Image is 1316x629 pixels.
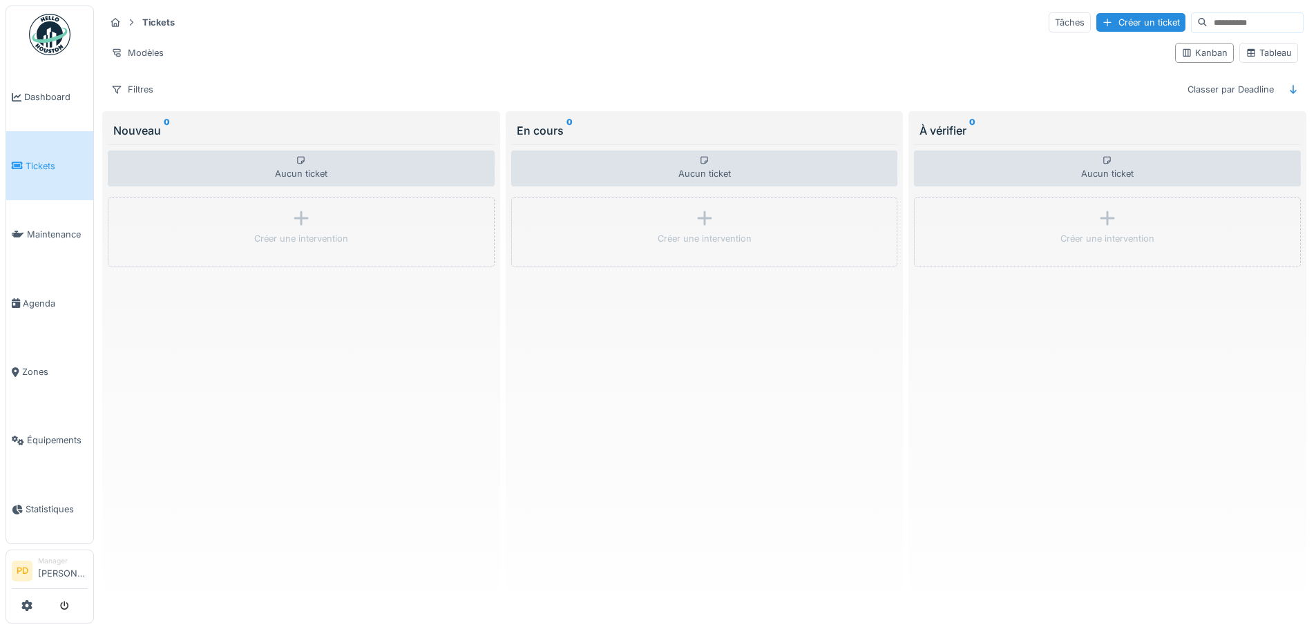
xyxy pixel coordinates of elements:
[1096,13,1185,32] div: Créer un ticket
[1181,46,1228,59] div: Kanban
[1246,46,1292,59] div: Tableau
[12,556,88,589] a: PD Manager[PERSON_NAME]
[6,475,93,543] a: Statistiques
[12,561,32,581] li: PD
[511,151,898,186] div: Aucun ticket
[27,434,88,447] span: Équipements
[108,151,495,186] div: Aucun ticket
[919,122,1295,139] div: À vérifier
[105,79,160,99] div: Filtres
[1049,12,1091,32] div: Tâches
[6,338,93,406] a: Zones
[137,16,180,29] strong: Tickets
[1181,79,1280,99] div: Classer par Deadline
[26,159,88,173] span: Tickets
[29,14,70,55] img: Badge_color-CXgf-gQk.svg
[22,365,88,378] span: Zones
[26,503,88,516] span: Statistiques
[6,200,93,269] a: Maintenance
[254,232,348,245] div: Créer une intervention
[566,122,573,139] sup: 0
[969,122,975,139] sup: 0
[6,269,93,337] a: Agenda
[113,122,489,139] div: Nouveau
[517,122,893,139] div: En cours
[6,131,93,200] a: Tickets
[105,43,170,63] div: Modèles
[658,232,752,245] div: Créer une intervention
[164,122,170,139] sup: 0
[23,297,88,310] span: Agenda
[38,556,88,566] div: Manager
[914,151,1301,186] div: Aucun ticket
[1060,232,1154,245] div: Créer une intervention
[6,406,93,474] a: Équipements
[6,63,93,131] a: Dashboard
[24,90,88,104] span: Dashboard
[27,228,88,241] span: Maintenance
[38,556,88,586] li: [PERSON_NAME]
